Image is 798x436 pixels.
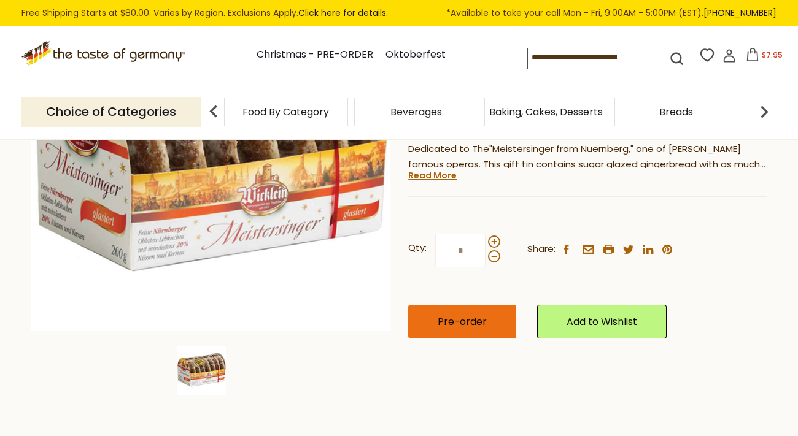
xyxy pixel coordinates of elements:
[21,6,777,20] div: Free Shipping Starts at $80.00. Varies by Region. Exclusions Apply.
[201,99,226,124] img: previous arrow
[435,234,486,267] input: Qty:
[390,107,442,117] a: Beverages
[537,305,667,338] a: Add to Wishlist
[242,107,329,117] a: Food By Category
[659,107,693,117] a: Breads
[527,242,556,257] span: Share:
[408,305,516,338] button: Pre-order
[408,240,427,256] strong: Qty:
[385,47,446,63] a: Oktoberfest
[257,47,373,63] a: Christmas - PRE-ORDER
[752,99,777,124] img: next arrow
[21,97,201,127] p: Choice of Categories
[762,50,783,60] span: $7.95
[177,346,226,395] img: Wicklein Meistersinger Glazed Lebkuchen, min 20% Nuts 7oz
[446,6,777,20] span: *Available to take your call Mon - Fri, 9:00AM - 5:00PM (EST).
[703,7,777,19] a: [PHONE_NUMBER]
[489,107,603,117] a: Baking, Cakes, Desserts
[738,48,791,66] button: $7.95
[438,315,487,329] span: Pre-order
[408,142,767,172] p: Dedicated to The"Meistersinger from Nuernberg," one of [PERSON_NAME] famous operas. This gift tin...
[408,169,457,182] a: Read More
[298,7,388,19] a: Click here for details.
